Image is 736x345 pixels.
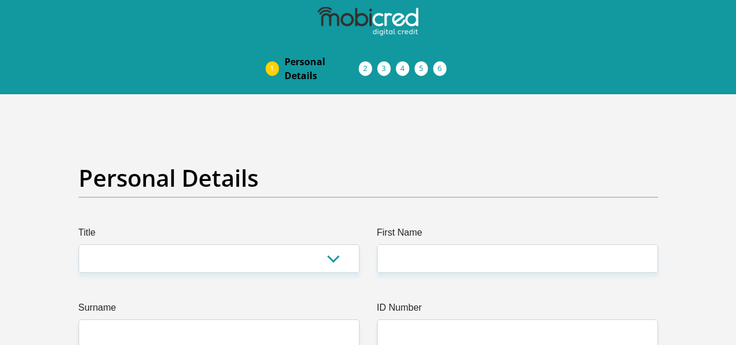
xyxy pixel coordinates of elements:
[285,55,359,83] span: Personal Details
[79,164,658,192] h2: Personal Details
[79,301,360,319] label: Surname
[79,226,360,244] label: Title
[318,7,418,36] img: mobicred logo
[377,301,658,319] label: ID Number
[377,226,658,244] label: First Name
[275,50,368,87] a: PersonalDetails
[377,244,658,273] input: First Name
